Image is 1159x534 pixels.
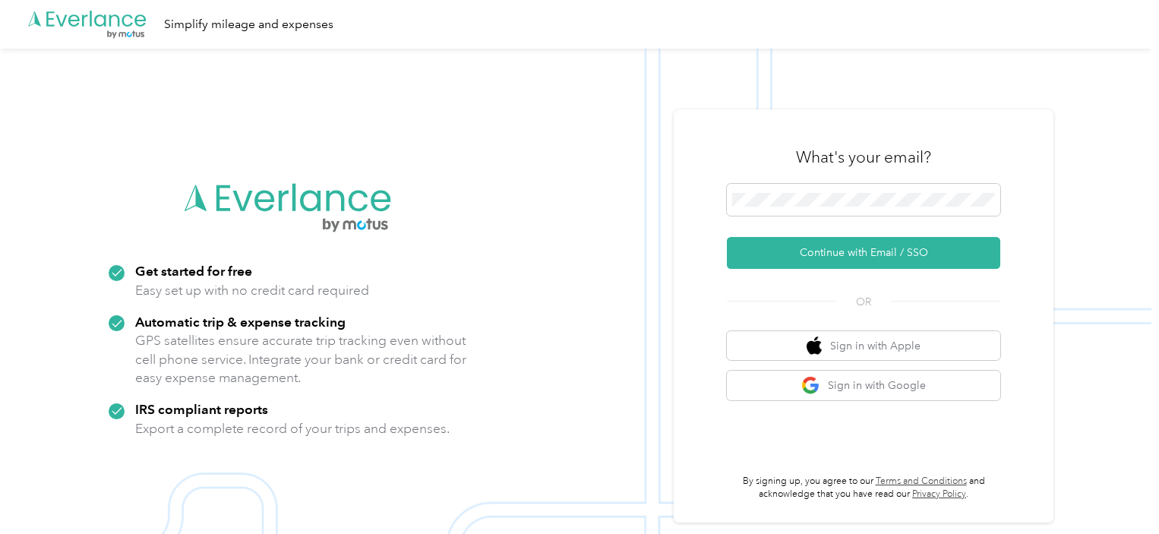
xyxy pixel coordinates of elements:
[727,331,1000,361] button: apple logoSign in with Apple
[801,376,820,395] img: google logo
[135,314,346,330] strong: Automatic trip & expense tracking
[837,294,890,310] span: OR
[807,337,822,355] img: apple logo
[135,281,369,300] p: Easy set up with no credit card required
[727,237,1000,269] button: Continue with Email / SSO
[876,476,967,487] a: Terms and Conditions
[135,401,268,417] strong: IRS compliant reports
[135,263,252,279] strong: Get started for free
[796,147,931,168] h3: What's your email?
[135,331,467,387] p: GPS satellites ensure accurate trip tracking even without cell phone service. Integrate your bank...
[727,475,1000,501] p: By signing up, you agree to our and acknowledge that you have read our .
[912,488,966,500] a: Privacy Policy
[164,15,333,34] div: Simplify mileage and expenses
[727,371,1000,400] button: google logoSign in with Google
[135,419,450,438] p: Export a complete record of your trips and expenses.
